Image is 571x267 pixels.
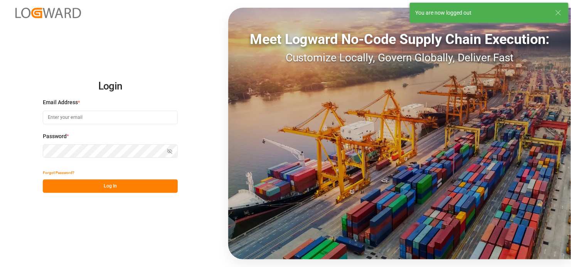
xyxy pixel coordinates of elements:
[43,179,178,193] button: Log In
[43,111,178,124] input: Enter your email
[15,8,81,18] img: Logward_new_orange.png
[415,9,548,17] div: You are now logged out
[43,98,78,106] span: Email Address
[228,29,571,50] div: Meet Logward No-Code Supply Chain Execution:
[43,74,178,99] h2: Login
[43,132,67,140] span: Password
[43,166,74,179] button: Forgot Password?
[228,50,571,66] div: Customize Locally, Govern Globally, Deliver Fast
